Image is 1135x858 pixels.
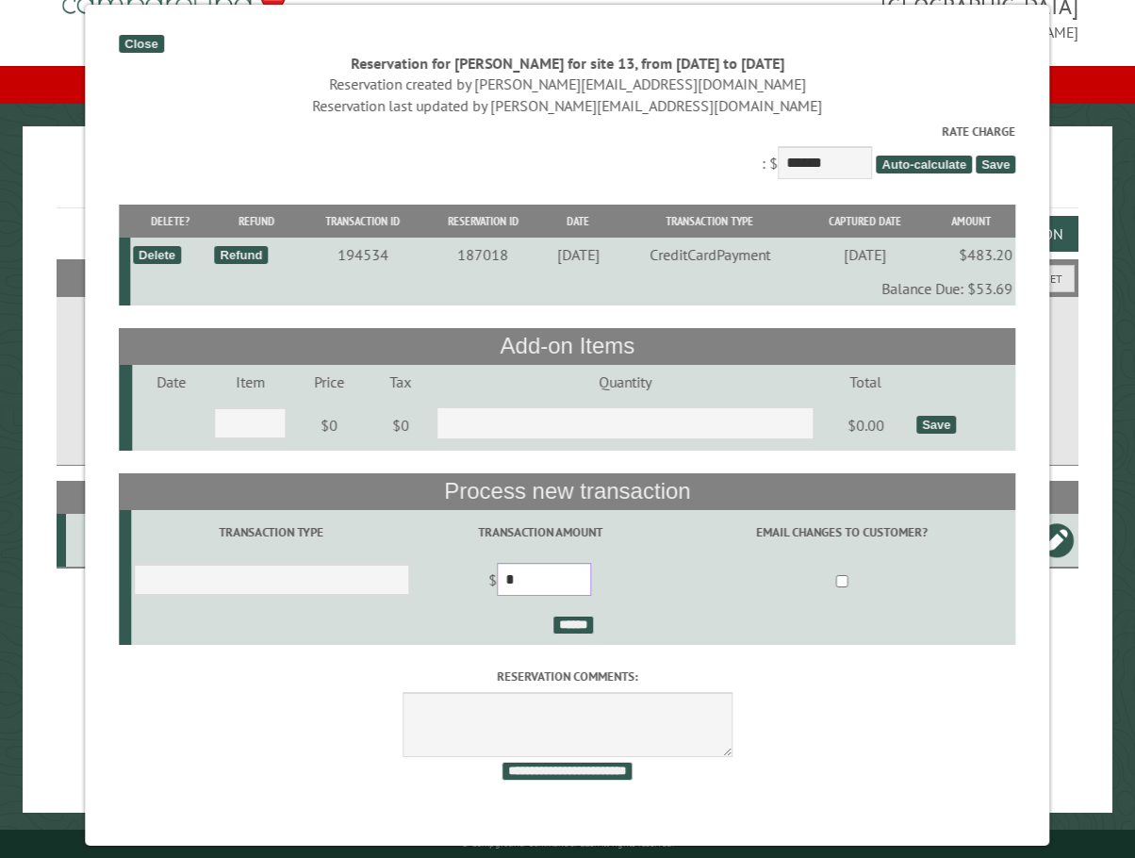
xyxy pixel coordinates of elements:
[289,365,370,399] td: Price
[119,95,1015,116] div: Reservation last updated by [PERSON_NAME][EMAIL_ADDRESS][DOMAIN_NAME]
[134,523,409,541] label: Transaction Type
[302,205,425,238] th: Transaction ID
[119,668,1015,685] label: Reservation comments:
[211,365,289,399] td: Item
[57,259,1078,295] h2: Filters
[877,156,973,173] span: Auto-calculate
[130,272,1016,305] td: Balance Due: $53.69
[916,416,956,434] div: Save
[211,205,301,238] th: Refund
[302,238,425,272] td: 194534
[66,481,126,514] th: Site
[818,365,913,399] td: Total
[542,205,615,238] th: Date
[412,555,667,608] td: $
[805,238,926,272] td: [DATE]
[74,531,123,550] div: 13
[119,35,163,53] div: Close
[542,238,615,272] td: [DATE]
[215,246,269,264] div: Refund
[133,365,211,399] td: Date
[119,328,1015,364] th: Add-on Items
[289,399,370,452] td: $0
[119,74,1015,94] div: Reservation created by [PERSON_NAME][EMAIL_ADDRESS][DOMAIN_NAME]
[671,523,1013,541] label: Email changes to customer?
[926,205,1016,238] th: Amount
[424,205,542,238] th: Reservation ID
[615,205,805,238] th: Transaction Type
[119,473,1015,509] th: Process new transaction
[119,123,1015,184] div: : $
[432,365,818,399] td: Quantity
[416,523,666,541] label: Transaction Amount
[805,205,926,238] th: Captured Date
[926,238,1016,272] td: $483.20
[976,156,1015,173] span: Save
[119,123,1015,140] label: Rate Charge
[119,53,1015,74] div: Reservation for [PERSON_NAME] for site 13, from [DATE] to [DATE]
[57,157,1078,208] h1: Reservations
[461,837,674,850] small: © Campground Commander LLC. All rights reserved.
[615,238,805,272] td: CreditCardPayment
[133,246,181,264] div: Delete
[370,365,431,399] td: Tax
[370,399,431,452] td: $0
[818,399,913,452] td: $0.00
[130,205,211,238] th: Delete?
[424,238,542,272] td: 187018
